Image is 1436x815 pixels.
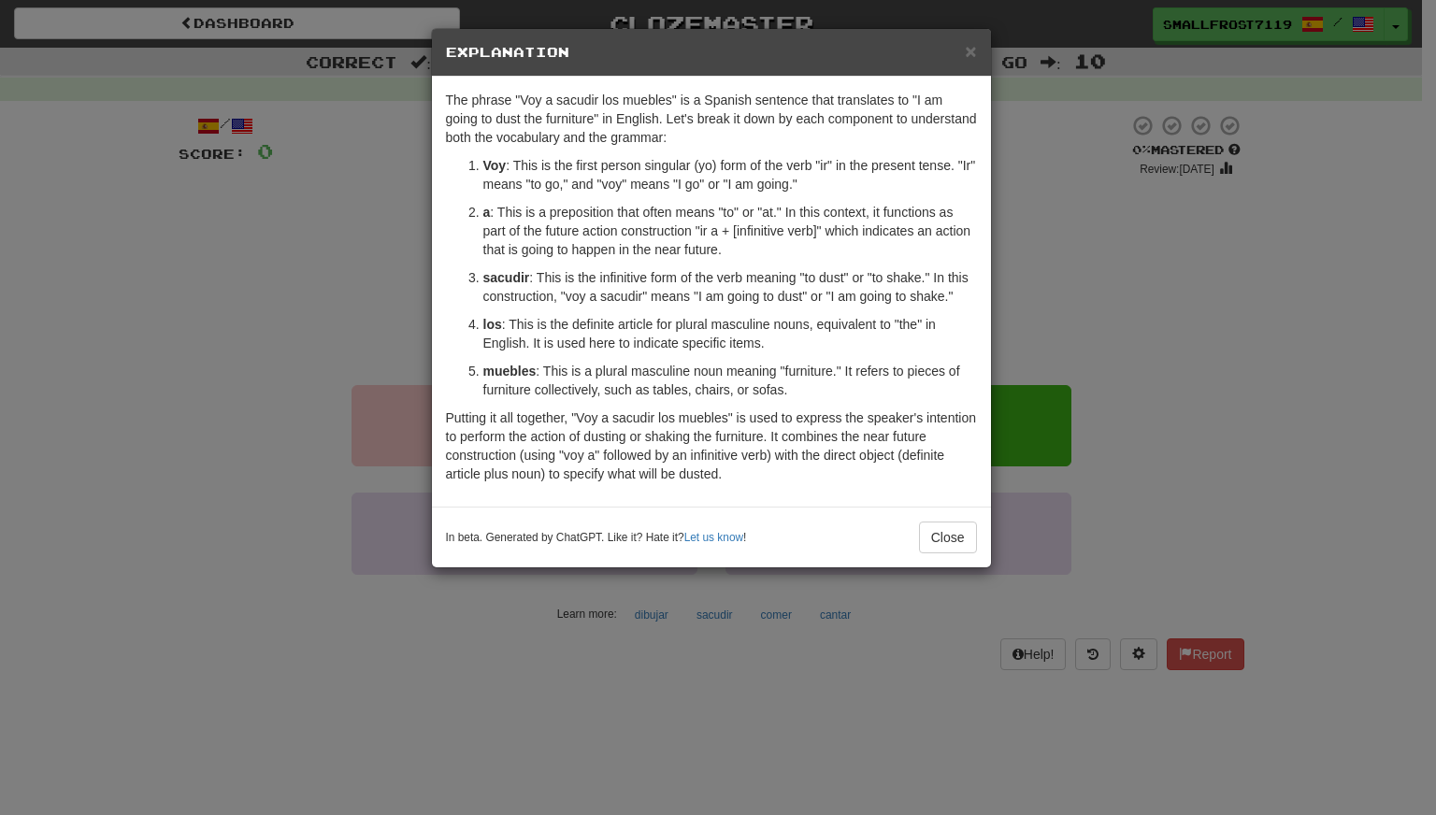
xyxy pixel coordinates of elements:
strong: sacudir [483,270,530,285]
p: Putting it all together, "Voy a sacudir los muebles" is used to express the speaker's intention t... [446,408,977,483]
span: × [965,40,976,62]
strong: los [483,317,502,332]
strong: muebles [483,364,537,379]
strong: Voy [483,158,507,173]
p: The phrase "Voy a sacudir los muebles" is a Spanish sentence that translates to "I am going to du... [446,91,977,147]
p: : This is the first person singular (yo) form of the verb "ir" in the present tense. "Ir" means "... [483,156,977,193]
p: : This is a preposition that often means "to" or "at." In this context, it functions as part of t... [483,203,977,259]
small: In beta. Generated by ChatGPT. Like it? Hate it? ! [446,530,747,546]
strong: a [483,205,491,220]
p: : This is the definite article for plural masculine nouns, equivalent to "the" in English. It is ... [483,315,977,352]
h5: Explanation [446,43,977,62]
p: : This is a plural masculine noun meaning "furniture." It refers to pieces of furniture collectiv... [483,362,977,399]
button: Close [965,41,976,61]
button: Close [919,522,977,553]
a: Let us know [684,531,743,544]
p: : This is the infinitive form of the verb meaning "to dust" or "to shake." In this construction, ... [483,268,977,306]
